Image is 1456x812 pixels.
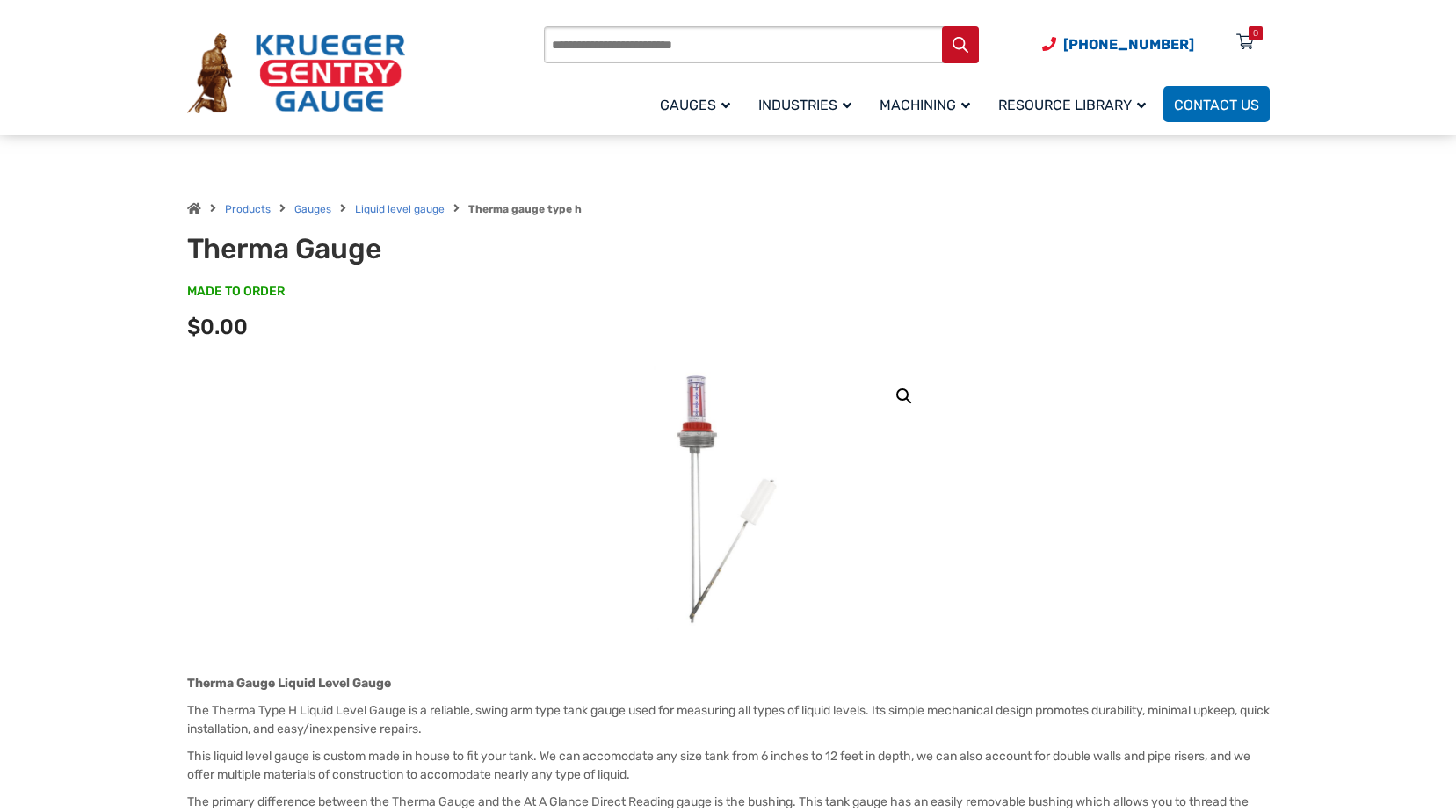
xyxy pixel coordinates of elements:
[998,97,1146,113] span: Resource Library
[187,33,405,114] img: Krueger Sentry Gauge
[187,676,391,691] strong: Therma Gauge Liquid Level Gauge
[187,747,1270,784] p: This liquid level gauge is custom made in house to fit your tank. We can accomodate any size tank...
[758,97,851,113] span: Industries
[355,203,445,215] a: Liquid level gauge
[1253,26,1258,40] div: 0
[225,203,271,215] a: Products
[468,203,582,215] strong: Therma gauge type h
[187,701,1270,738] p: The Therma Type H Liquid Level Gauge is a reliable, swing arm type tank gauge used for measuring ...
[649,83,748,125] a: Gauges
[187,232,620,265] h1: Therma Gauge
[187,315,248,339] span: $0.00
[1042,33,1194,55] a: Phone Number (920) 434-8860
[1174,97,1259,113] span: Contact Us
[869,83,988,125] a: Machining
[880,97,970,113] span: Machining
[660,97,730,113] span: Gauges
[888,381,920,412] a: View full-screen image gallery
[294,203,331,215] a: Gauges
[1063,36,1194,53] span: [PHONE_NUMBER]
[988,83,1163,125] a: Resource Library
[1163,86,1270,122] a: Contact Us
[187,283,285,301] span: MADE TO ORDER
[748,83,869,125] a: Industries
